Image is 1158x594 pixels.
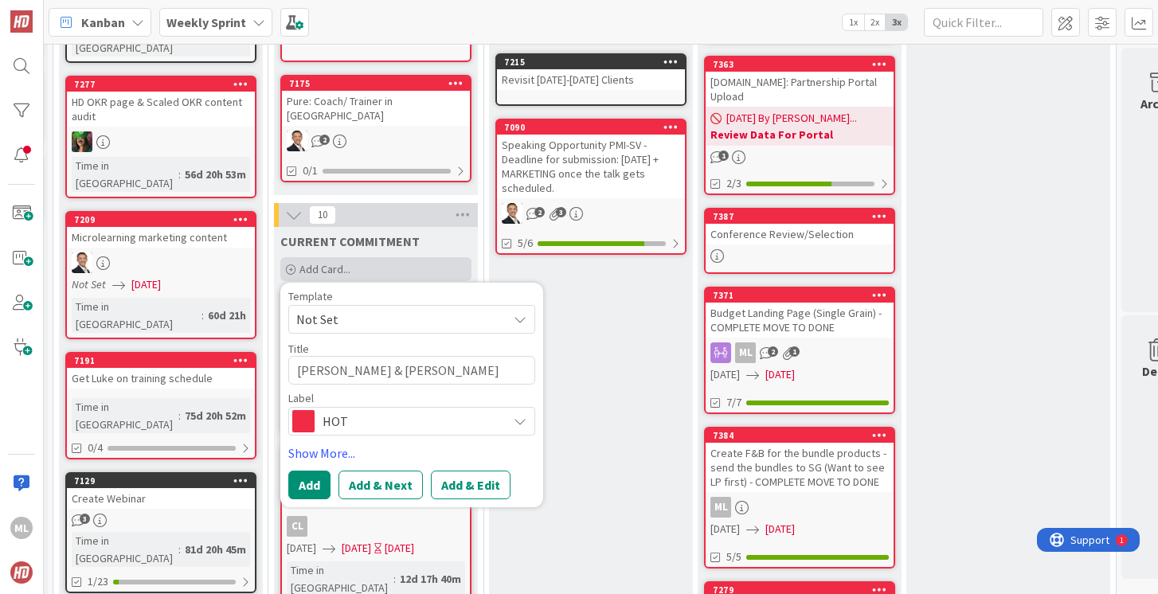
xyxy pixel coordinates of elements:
a: 7090Speaking Opportunity PMI-SV - Deadline for submission: [DATE] + MARKETING once the talk gets ... [495,119,687,255]
img: SL [287,131,307,151]
span: : [201,307,204,324]
div: 7384 [713,430,894,441]
div: 81d 20h 45m [181,541,250,558]
span: 2/3 [726,175,741,192]
span: 3x [886,14,907,30]
img: SL [502,203,522,224]
a: 7384Create F&B for the bundle products - send the bundles to SG (Want to see LP first) - COMPLETE... [704,427,895,569]
div: 60d 21h [204,307,250,324]
img: SL [72,252,92,273]
div: 7387Conference Review/Selection [706,209,894,244]
div: CL [287,516,307,537]
div: 7215 [497,55,685,69]
span: Label [288,393,314,404]
div: 7371 [713,290,894,301]
div: 7191Get Luke on training schedule [67,354,255,389]
div: Pure: Coach/ Trainer in [GEOGRAPHIC_DATA] [282,91,470,126]
span: [DATE] [765,366,795,383]
span: [DATE] [287,540,316,557]
div: 7090 [497,120,685,135]
span: : [393,570,396,588]
div: Budget Landing Page (Single Grain) - COMPLETE MOVE TO DONE [706,303,894,338]
span: [DATE] By [PERSON_NAME]... [726,110,857,127]
span: Kanban [81,13,125,32]
span: HOT [323,410,499,432]
span: 7/7 [726,394,741,411]
div: 7191 [67,354,255,368]
div: 7175 [282,76,470,91]
a: Show More... [288,444,535,463]
div: 7363 [713,59,894,70]
div: 1 [83,6,87,19]
div: Conference Review/Selection [706,224,894,244]
div: 7090 [504,122,685,133]
div: [DOMAIN_NAME]: Partnership Portal Upload [706,72,894,107]
span: 2x [864,14,886,30]
a: 7129Create WebinarTime in [GEOGRAPHIC_DATA]:81d 20h 45m1/23 [65,472,256,593]
div: ML [710,497,731,518]
div: Time in [GEOGRAPHIC_DATA] [72,398,178,433]
div: SL [67,252,255,273]
i: Not Set [72,277,106,291]
div: Time in [GEOGRAPHIC_DATA] [72,298,201,333]
span: 5/6 [518,235,533,252]
div: Speaking Opportunity PMI-SV - Deadline for submission: [DATE] + MARKETING once the talk gets sche... [497,135,685,198]
span: : [178,166,181,183]
button: Add & Next [338,471,423,499]
div: SL [282,131,470,151]
div: 7129 [67,474,255,488]
span: 1 [789,346,800,357]
div: Create Webinar [67,488,255,509]
div: Get Luke on training schedule [67,368,255,389]
div: ML [706,342,894,363]
b: Review Data For Portal [710,127,889,143]
div: ML [706,497,894,518]
span: 0/1 [303,162,318,179]
div: 7384Create F&B for the bundle products - send the bundles to SG (Want to see LP first) - COMPLETE... [706,428,894,492]
textarea: [PERSON_NAME] & [PERSON_NAME] [288,356,535,385]
div: 56d 20h 53m [181,166,250,183]
a: 7215Revisit [DATE]-[DATE] Clients [495,53,687,106]
a: 7363[DOMAIN_NAME]: Partnership Portal Upload[DATE] By [PERSON_NAME]...Review Data For Portal2/3 [704,56,895,195]
div: 7209 [67,213,255,227]
span: Support [33,2,72,21]
span: Not Set [296,309,495,330]
div: 7129 [74,475,255,487]
div: 7387 [713,211,894,222]
span: 1/23 [88,573,108,590]
div: 7175 [289,78,470,89]
span: : [178,541,181,558]
div: 7277 [67,77,255,92]
div: 7387 [706,209,894,224]
div: 7215 [504,57,685,68]
span: [DATE] [342,540,371,557]
div: Time in [GEOGRAPHIC_DATA] [72,157,178,192]
div: 7209Microlearning marketing content [67,213,255,248]
button: Add [288,471,331,499]
a: 7209Microlearning marketing contentSLNot Set[DATE]Time in [GEOGRAPHIC_DATA]:60d 21h [65,211,256,339]
span: 5/5 [726,549,741,565]
span: Template [288,291,333,302]
span: 0/4 [88,440,103,456]
div: Create F&B for the bundle products - send the bundles to SG (Want to see LP first) - COMPLETE MOV... [706,443,894,492]
div: 7209 [74,214,255,225]
div: 7277 [74,79,255,90]
div: ML [10,517,33,539]
div: Microlearning marketing content [67,227,255,248]
div: 7363[DOMAIN_NAME]: Partnership Portal Upload [706,57,894,107]
div: Time in [GEOGRAPHIC_DATA] [72,532,178,567]
div: 12d 17h 40m [396,570,465,588]
a: 7277HD OKR page & Scaled OKR content auditSLTime in [GEOGRAPHIC_DATA]:56d 20h 53m [65,76,256,198]
div: SL [67,131,255,152]
div: 7371Budget Landing Page (Single Grain) - COMPLETE MOVE TO DONE [706,288,894,338]
img: avatar [10,561,33,584]
a: 7387Conference Review/Selection [704,208,895,274]
img: SL [72,131,92,152]
label: Title [288,342,309,356]
img: Visit kanbanzone.com [10,10,33,33]
span: 1 [718,150,729,161]
a: 7371Budget Landing Page (Single Grain) - COMPLETE MOVE TO DONEML[DATE][DATE]7/7 [704,287,895,414]
div: 7175Pure: Coach/ Trainer in [GEOGRAPHIC_DATA] [282,76,470,126]
div: 75d 20h 52m [181,407,250,424]
span: 2 [768,346,778,357]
